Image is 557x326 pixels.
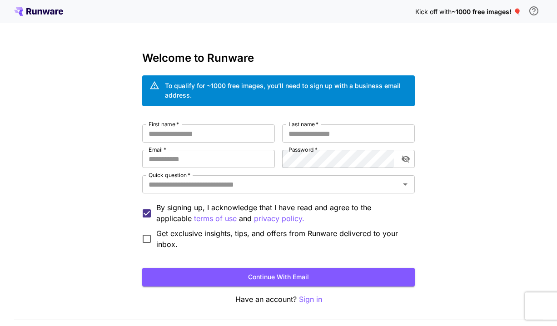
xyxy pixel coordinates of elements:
button: toggle password visibility [398,151,414,167]
button: Open [399,178,412,191]
label: Last name [288,120,318,128]
button: Sign in [299,294,322,305]
button: By signing up, I acknowledge that I have read and agree to the applicable terms of use and [254,213,304,224]
span: Get exclusive insights, tips, and offers from Runware delivered to your inbox. [156,228,408,250]
button: By signing up, I acknowledge that I have read and agree to the applicable and privacy policy. [194,213,237,224]
label: First name [149,120,179,128]
p: By signing up, I acknowledge that I have read and agree to the applicable and [156,202,408,224]
button: Continue with email [142,268,415,286]
label: Email [149,146,166,153]
label: Password [288,146,318,153]
p: Have an account? [142,294,415,305]
label: Quick question [149,171,190,179]
p: terms of use [194,213,237,224]
h3: Welcome to Runware [142,52,415,64]
div: To qualify for ~1000 free images, you’ll need to sign up with a business email address. [165,81,408,100]
button: In order to qualify for free credit, you need to sign up with a business email address and click ... [525,2,543,20]
span: ~1000 free images! 🎈 [452,8,521,15]
span: Kick off with [415,8,452,15]
p: privacy policy. [254,213,304,224]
